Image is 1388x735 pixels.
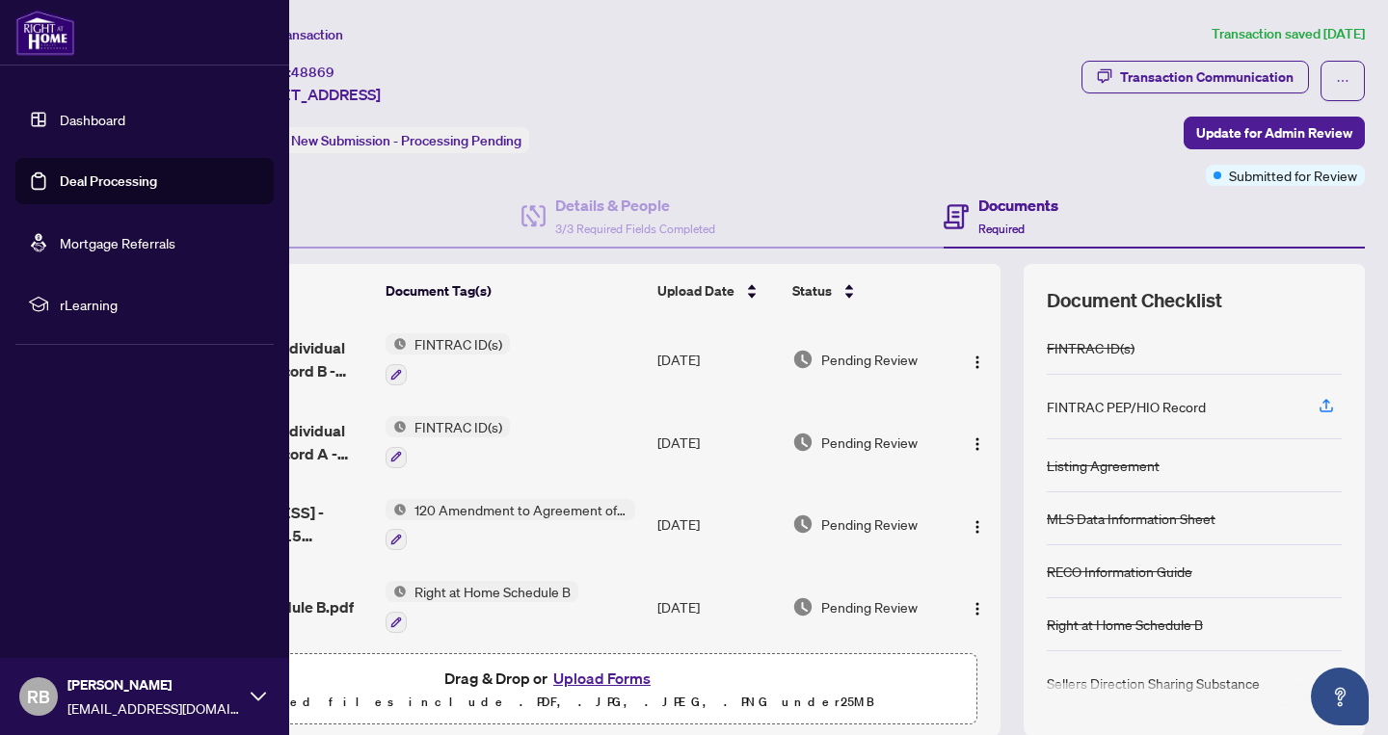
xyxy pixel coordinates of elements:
img: Document Status [792,432,814,453]
span: Status [792,280,832,302]
div: Right at Home Schedule B [1047,614,1203,635]
td: [DATE] [650,565,785,648]
span: [PERSON_NAME] [67,674,241,696]
div: Status: [239,127,529,153]
span: New Submission - Processing Pending [291,132,521,149]
img: Status Icon [386,499,407,520]
span: FINTRAC ID(s) [407,333,510,354]
div: FINTRAC PEP/HIO Record [1047,396,1206,417]
span: [STREET_ADDRESS] [239,83,381,106]
span: Pending Review [821,596,918,617]
span: Upload Date [657,280,734,302]
a: Dashboard [60,111,125,128]
button: Logo [962,509,993,539]
span: 120 Amendment to Agreement of Purchase and Sale [407,499,635,520]
a: Mortgage Referrals [60,234,175,251]
span: FINTRAC ID(s) [407,416,510,437]
span: Drag & Drop or [444,666,656,691]
div: Sellers Direction Sharing Substance [1047,672,1260,694]
h4: Details & People [555,194,715,217]
th: Document Tag(s) [378,264,651,318]
button: Upload Forms [547,666,656,691]
button: Status IconFINTRAC ID(s) [386,416,510,468]
img: logo [15,10,75,56]
p: Supported files include .PDF, .JPG, .JPEG, .PNG under 25 MB [136,691,965,714]
button: Open asap [1311,668,1369,725]
th: Upload Date [650,264,785,318]
img: Logo [970,354,985,370]
img: Status Icon [386,416,407,437]
span: Pending Review [821,349,918,370]
th: Status [785,264,953,318]
button: Transaction Communication [1081,61,1309,93]
span: Submitted for Review [1229,165,1357,186]
button: Update for Admin Review [1184,117,1365,149]
button: Status IconFINTRAC ID(s) [386,333,510,385]
span: View Transaction [240,26,343,43]
td: [DATE] [650,484,785,566]
span: 3/3 Required Fields Completed [555,222,715,236]
td: [DATE] [650,401,785,484]
img: Logo [970,519,985,535]
img: Document Status [792,349,814,370]
button: Logo [962,427,993,458]
span: Update for Admin Review [1196,118,1352,148]
img: Logo [970,436,985,452]
div: RECO Information Guide [1047,561,1192,582]
button: Status Icon120 Amendment to Agreement of Purchase and Sale [386,499,635,551]
img: Status Icon [386,581,407,602]
button: Logo [962,591,993,622]
img: Logo [970,601,985,617]
div: FINTRAC ID(s) [1047,337,1134,358]
article: Transaction saved [DATE] [1212,23,1365,45]
span: Right at Home Schedule B [407,581,578,602]
img: Status Icon [386,333,407,354]
span: Drag & Drop orUpload FormsSupported files include .PDF, .JPG, .JPEG, .PNG under25MB [124,654,976,725]
img: Document Status [792,596,814,617]
button: Status IconRight at Home Schedule B [386,581,578,633]
span: Pending Review [821,513,918,535]
img: Document Status [792,513,814,535]
td: [DATE] [650,318,785,401]
button: Logo [962,344,993,375]
span: [EMAIL_ADDRESS][DOMAIN_NAME] [67,697,241,719]
span: Pending Review [821,432,918,453]
span: rLearning [60,294,260,315]
a: Deal Processing [60,172,157,190]
span: RB [27,683,50,710]
span: Document Checklist [1047,287,1222,314]
div: MLS Data Information Sheet [1047,508,1215,529]
h4: Documents [978,194,1058,217]
div: Transaction Communication [1120,62,1294,92]
span: 48869 [291,64,334,81]
span: ellipsis [1336,74,1349,88]
div: Listing Agreement [1047,455,1160,476]
span: Required [978,222,1025,236]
